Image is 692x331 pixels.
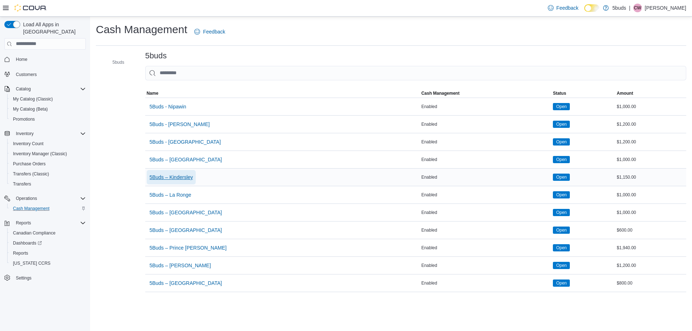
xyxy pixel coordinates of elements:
span: Inventory Manager (Classic) [13,151,67,157]
h1: Cash Management [96,22,187,37]
span: Open [553,156,570,163]
h3: 5buds [145,52,167,60]
span: Customers [13,70,86,79]
span: Open [556,139,567,145]
div: Enabled [420,226,551,234]
div: Enabled [420,102,551,111]
a: Settings [13,274,34,282]
button: [US_STATE] CCRS [7,258,89,268]
span: My Catalog (Beta) [13,106,48,112]
p: | [629,4,630,12]
span: Promotions [13,116,35,122]
button: Operations [13,194,40,203]
a: Feedback [545,1,581,15]
span: Reports [16,220,31,226]
span: Inventory Count [10,139,86,148]
div: $1,000.00 [615,155,686,164]
span: Inventory Count [13,141,44,147]
button: 5Buds – Kindersley [147,170,196,184]
button: Transfers [7,179,89,189]
button: Amount [615,89,686,98]
span: 5buds [112,59,124,65]
div: $1,940.00 [615,243,686,252]
button: My Catalog (Classic) [7,94,89,104]
div: Enabled [420,173,551,182]
span: Status [553,90,566,96]
button: 5Buds – [GEOGRAPHIC_DATA] [147,152,225,167]
span: Open [553,227,570,234]
button: Purchase Orders [7,159,89,169]
div: Enabled [420,243,551,252]
span: Purchase Orders [10,160,86,168]
a: Inventory Count [10,139,46,148]
span: Feedback [556,4,578,12]
span: Open [553,262,570,269]
span: 5Buds – La Ronge [150,191,191,198]
button: 5Buds – [GEOGRAPHIC_DATA] [147,223,225,237]
span: Open [553,121,570,128]
button: 5Buds - [PERSON_NAME] [147,117,213,131]
div: Enabled [420,191,551,199]
div: $1,000.00 [615,191,686,199]
span: 5Buds – [GEOGRAPHIC_DATA] [150,209,222,216]
button: Canadian Compliance [7,228,89,238]
a: Feedback [191,24,228,39]
button: Name [145,89,420,98]
button: 5Buds – La Ronge [147,188,194,202]
span: Inventory [13,129,86,138]
a: My Catalog (Beta) [10,105,51,113]
span: Open [556,227,567,233]
div: Courtney White [633,4,642,12]
div: $1,150.00 [615,173,686,182]
button: 5Buds – [PERSON_NAME] [147,258,214,273]
img: Cova [14,4,47,12]
button: Customers [1,69,89,79]
span: 5Buds – [GEOGRAPHIC_DATA] [150,227,222,234]
span: Settings [13,273,86,282]
span: Cash Management [421,90,460,96]
span: Catalog [16,86,31,92]
span: Open [553,174,570,181]
a: Inventory Manager (Classic) [10,149,70,158]
span: Purchase Orders [13,161,46,167]
span: My Catalog (Beta) [10,105,86,113]
div: $1,000.00 [615,208,686,217]
button: Catalog [13,85,34,93]
span: 5Buds - [PERSON_NAME] [150,121,210,128]
a: Customers [13,70,40,79]
span: My Catalog (Classic) [13,96,53,102]
button: Operations [1,193,89,203]
span: Customers [16,72,37,77]
span: Open [553,279,570,287]
span: Dashboards [10,239,86,247]
span: Cash Management [13,206,49,211]
nav: Complex example [4,51,86,302]
span: 5Buds - [GEOGRAPHIC_DATA] [150,138,221,146]
a: Transfers (Classic) [10,170,52,178]
span: Settings [16,275,31,281]
span: Transfers (Classic) [13,171,49,177]
a: Home [13,55,30,64]
button: Cash Management [420,89,551,98]
span: Transfers (Classic) [10,170,86,178]
button: Reports [1,218,89,228]
span: Open [556,262,567,269]
button: Catalog [1,84,89,94]
a: Promotions [10,115,38,124]
div: $1,200.00 [615,120,686,129]
span: Operations [16,196,37,201]
span: Dashboards [13,240,42,246]
button: Settings [1,273,89,283]
span: 5Buds – [GEOGRAPHIC_DATA] [150,156,222,163]
span: Open [556,174,567,180]
a: Canadian Compliance [10,229,58,237]
div: $600.00 [615,226,686,234]
span: Inventory [16,131,34,137]
span: Open [556,103,567,110]
span: 5Buds – Kindersley [150,174,193,181]
span: Transfers [13,181,31,187]
button: Inventory [13,129,36,138]
div: Enabled [420,279,551,287]
a: Dashboards [7,238,89,248]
